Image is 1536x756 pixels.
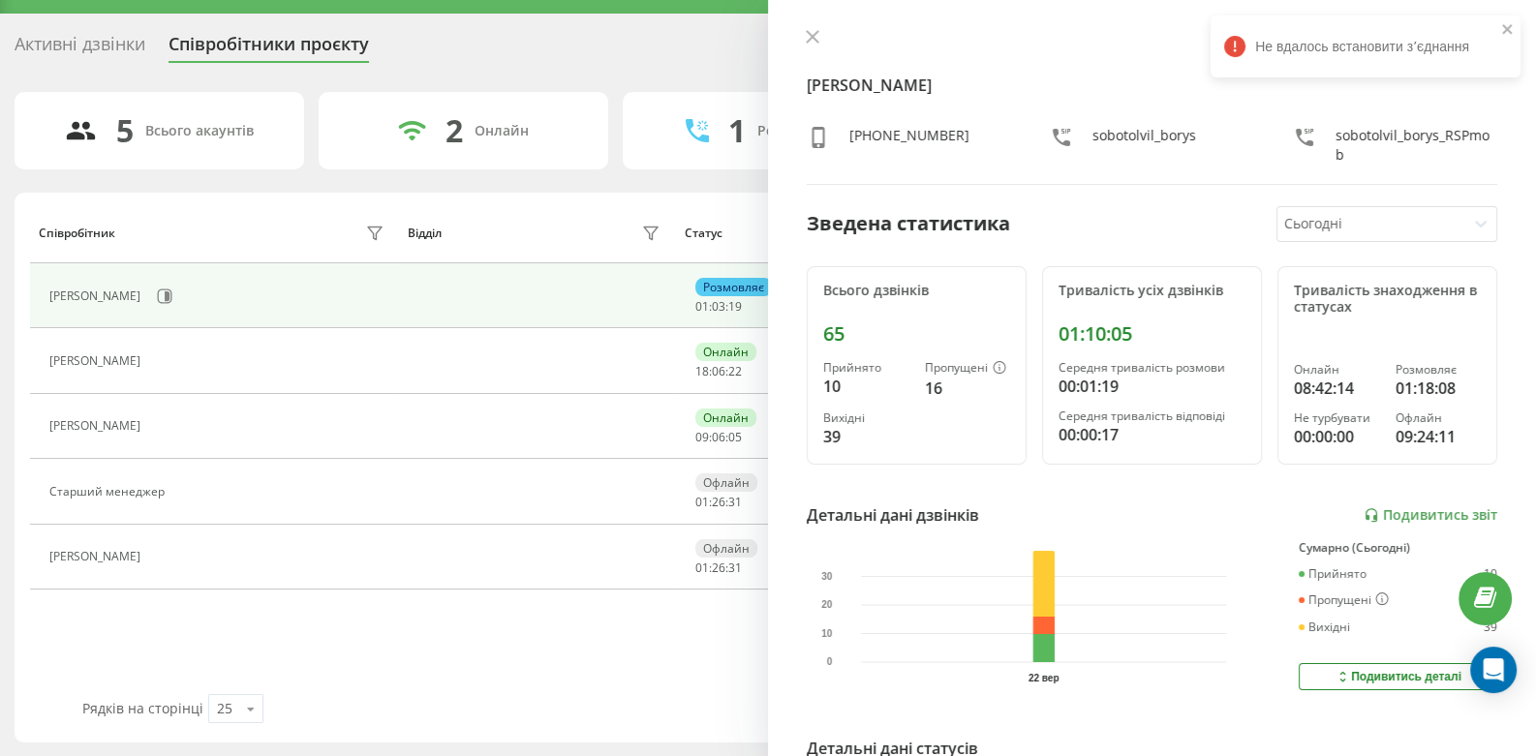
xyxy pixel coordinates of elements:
div: : : [695,300,742,314]
div: Статус [685,227,722,240]
div: 39 [1484,620,1497,634]
div: Розмовляє [1396,363,1482,377]
div: 5 [116,112,134,149]
div: 01:10:05 [1059,322,1245,346]
div: 10 [823,375,909,398]
div: [PERSON_NAME] [49,289,145,303]
span: 01 [695,494,709,510]
div: [PERSON_NAME] [49,550,145,563]
div: Онлайн [695,408,756,427]
span: 09 [695,429,709,445]
span: 06 [712,363,725,379]
div: Не турбувати [1294,411,1380,425]
span: 19 [728,298,742,315]
div: 39 [823,425,909,448]
div: Відділ [408,227,442,240]
div: Не вдалось встановити зʼєднання [1211,15,1521,77]
div: 01:18:08 [1396,377,1482,400]
div: 16 [925,377,1011,400]
div: Прийнято [823,361,909,375]
div: Всього дзвінків [823,283,1010,299]
div: Середня тривалість відповіді [1059,409,1245,423]
span: 18 [695,363,709,379]
a: Подивитись звіт [1364,507,1497,524]
div: 00:00:17 [1059,423,1245,446]
div: Всього акаунтів [145,123,254,139]
div: Зведена статистика [807,209,1010,238]
div: 25 [217,699,232,718]
div: Онлайн [1294,363,1380,377]
div: Детальні дані дзвінків [807,503,979,527]
span: 31 [728,494,742,510]
div: 00:01:19 [1059,375,1245,398]
div: Онлайн [475,123,529,139]
div: Співробітник [39,227,115,240]
text: 22 вер [1029,673,1060,683]
div: 1 [728,112,746,149]
span: 05 [728,429,742,445]
div: 10 [1484,567,1497,581]
div: Тривалість усіх дзвінків [1059,283,1245,299]
button: close [1501,21,1515,40]
div: : : [695,561,742,575]
div: 65 [823,322,1010,346]
div: Прийнято [1299,567,1367,581]
text: 0 [827,657,833,668]
div: : : [695,496,742,509]
div: Вихідні [1299,620,1350,634]
button: Подивитись деталі [1299,663,1497,690]
span: 26 [712,494,725,510]
div: : : [695,431,742,444]
div: Вихідні [823,411,909,425]
span: 22 [728,363,742,379]
div: Сумарно (Сьогодні) [1299,541,1497,555]
div: Активні дзвінки [15,34,145,64]
div: Подивитись деталі [1335,669,1461,684]
div: Розмовляють [757,123,851,139]
span: 03 [712,298,725,315]
div: sobotolvil_borys [1092,126,1196,165]
text: 20 [821,600,833,611]
span: Рядків на сторінці [82,699,203,717]
span: 06 [712,429,725,445]
div: Офлайн [695,473,757,492]
h4: [PERSON_NAME] [807,74,1497,97]
div: Open Intercom Messenger [1470,647,1517,693]
div: 2 [445,112,463,149]
span: 26 [712,559,725,576]
div: 00:00:00 [1294,425,1380,448]
span: 31 [728,559,742,576]
span: 01 [695,298,709,315]
div: Пропущені [1299,592,1389,608]
text: 30 [821,571,833,582]
span: 01 [695,559,709,576]
div: sobotolvil_borys_RSPmob [1336,126,1497,165]
div: Онлайн [695,343,756,361]
div: 09:24:11 [1396,425,1482,448]
div: [PERSON_NAME] [49,419,145,433]
div: Тривалість знаходження в статусах [1294,283,1481,316]
div: [PERSON_NAME] [49,354,145,368]
div: Співробітники проєкту [169,34,369,64]
div: 08:42:14 [1294,377,1380,400]
div: [PHONE_NUMBER] [849,126,969,165]
div: Офлайн [695,539,757,558]
div: : : [695,365,742,378]
div: Середня тривалість розмови [1059,361,1245,375]
div: Пропущені [925,361,1011,377]
div: Старший менеджер [49,485,169,499]
div: Офлайн [1396,411,1482,425]
div: Розмовляє [695,278,772,296]
text: 10 [821,628,833,639]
